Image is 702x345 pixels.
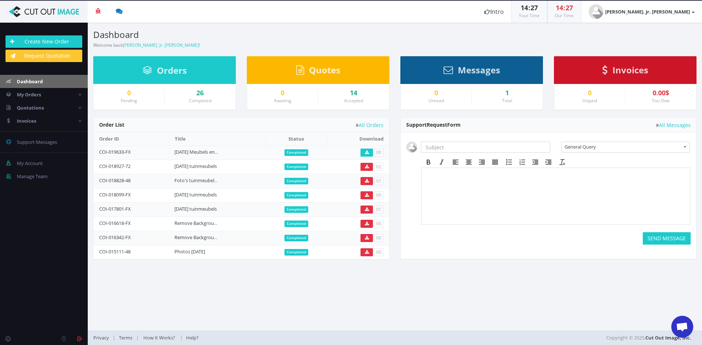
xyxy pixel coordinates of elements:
[174,206,217,212] a: [DATE] tuinmeubels
[93,42,200,48] small: Welcome back !
[284,206,308,213] span: Completed
[94,133,169,145] th: Order ID
[174,149,224,155] a: [DATE] Meubels en tuin
[17,104,44,111] span: Quotations
[17,139,57,145] span: Support Messages
[581,1,702,23] a: [PERSON_NAME]. Jr. [PERSON_NAME]
[566,3,573,12] span: 27
[99,191,131,198] a: COI-018099-FX
[189,97,211,104] small: Completed
[458,64,500,76] span: Messages
[99,149,131,155] a: COI-019633-FX
[645,334,691,341] a: Cut Out Image, Inc.
[475,157,488,167] div: Align right
[529,157,542,167] div: Decrease indent
[462,157,475,167] div: Align center
[17,78,43,85] span: Dashboard
[17,173,48,180] span: Manage Team
[560,89,619,97] a: 0
[143,69,187,75] a: Orders
[93,334,113,341] a: Privacy
[406,89,466,97] a: 0
[556,3,563,12] span: 14
[17,160,43,166] span: My Account
[656,122,691,128] a: All Messages
[93,30,389,39] h3: Dashboard
[17,91,41,98] span: My Orders
[174,191,217,198] a: [DATE] tuinmeubels
[555,12,574,19] small: Our Time
[477,1,511,23] a: Intro
[296,68,340,75] a: Quotes
[143,334,175,341] span: How It Works?
[406,121,461,128] span: Support Form
[582,97,597,104] small: Unpaid
[5,6,82,17] img: Cut Out Image
[344,97,363,104] small: Accepted
[429,97,444,104] small: Unread
[606,334,691,341] span: Copyright © 2025,
[253,89,312,97] a: 0
[406,142,417,153] img: user_default.jpg
[174,248,205,255] a: Photos [DATE]
[169,133,266,145] th: Title
[531,3,538,12] span: 27
[502,157,516,167] div: Bullet list
[284,178,308,184] span: Completed
[421,142,550,153] input: Subject
[99,163,131,169] a: COI-018927-72
[327,133,389,145] th: Download
[174,177,246,184] a: Foto's tuinmeubels [DATE] [DATE]
[99,121,124,128] span: Order List
[565,142,680,152] span: General Query
[427,121,447,128] span: Request
[99,220,131,226] a: COI-016618-FX
[284,221,308,227] span: Completed
[356,122,384,128] a: All Orders
[284,249,308,256] span: Completed
[488,157,502,167] div: Justify
[284,149,308,156] span: Completed
[542,157,555,167] div: Increase indent
[99,248,131,255] a: COI-015111-48
[274,97,291,104] small: Awaiting
[99,206,131,212] a: COI-017801-FX
[324,89,384,97] a: 14
[631,89,691,97] div: 0.00$
[284,235,308,241] span: Completed
[17,118,36,124] span: Invoices
[139,334,180,341] a: How It Works?
[284,192,308,199] span: Completed
[99,234,131,241] a: COI-016342-FX
[170,89,230,97] a: 26
[99,177,131,184] a: COI-018828-48
[605,8,690,15] strong: [PERSON_NAME]. Jr. [PERSON_NAME]
[174,220,252,226] a: Remove Background Photos - Chair
[563,3,566,12] span: :
[671,316,693,338] div: Open de chat
[528,3,531,12] span: :
[5,35,82,48] a: Create New Order
[174,163,217,169] a: [DATE] tuinmeubels
[93,330,495,345] div: | | |
[516,157,529,167] div: Numbered list
[602,68,648,75] a: Invoices
[422,157,435,167] div: Bold
[519,12,540,19] small: Your Time
[449,157,462,167] div: Align left
[99,89,159,97] a: 0
[643,232,691,245] button: SEND MESSAGE
[502,97,512,104] small: Total
[556,157,569,167] div: Clear formatting
[266,133,327,145] th: Status
[123,42,199,48] a: [PERSON_NAME]. Jr. [PERSON_NAME]
[115,334,136,341] a: Terms
[422,168,690,224] iframe: Rich Text Area. Press ALT-F9 for menu. Press ALT-F10 for toolbar. Press ALT-0 for help
[157,64,187,76] span: Orders
[121,97,137,104] small: Pending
